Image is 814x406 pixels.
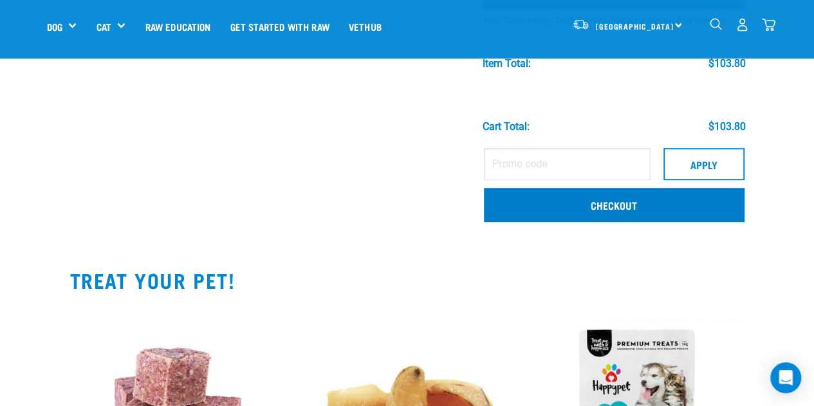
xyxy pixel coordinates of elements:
a: Raw Education [135,1,220,52]
a: Dog [47,19,62,34]
a: Cat [96,19,111,34]
a: Checkout [484,188,745,221]
button: Apply [663,148,745,180]
input: Promo code [484,148,651,180]
div: Open Intercom Messenger [770,362,801,393]
div: $103.80 [708,58,745,69]
a: Vethub [339,1,391,52]
div: Cart total: [483,121,530,133]
h2: TREAT YOUR PET! [70,268,745,291]
span: [GEOGRAPHIC_DATA] [596,24,674,28]
a: Get started with Raw [221,1,339,52]
img: home-icon-1@2x.png [710,18,722,30]
img: van-moving.png [572,19,589,30]
div: $103.80 [708,121,745,133]
img: home-icon@2x.png [762,18,775,32]
div: Item Total: [483,58,531,69]
img: user.png [735,18,749,32]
